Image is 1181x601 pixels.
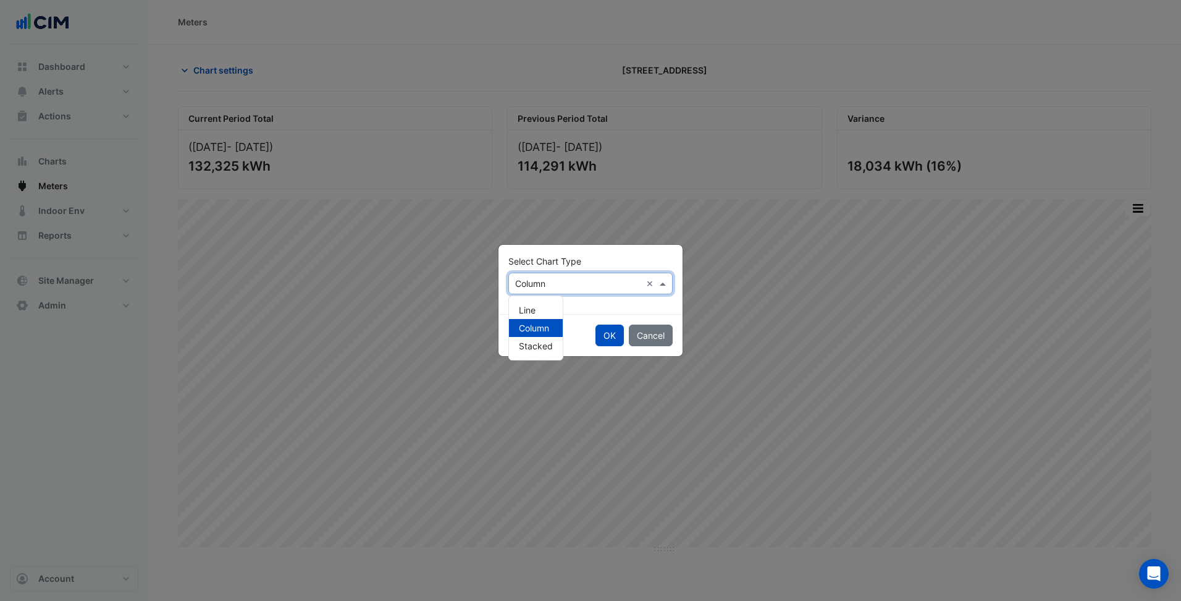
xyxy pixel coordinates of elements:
button: Cancel [629,325,673,346]
span: Clear [646,277,657,290]
span: Line [519,305,536,315]
ng-dropdown-panel: Options list [508,296,563,360]
button: OK [595,325,624,346]
span: Column [519,323,549,333]
label: Select Chart Type [508,255,581,268]
span: Stacked [519,341,553,351]
div: Open Intercom Messenger [1139,559,1169,589]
